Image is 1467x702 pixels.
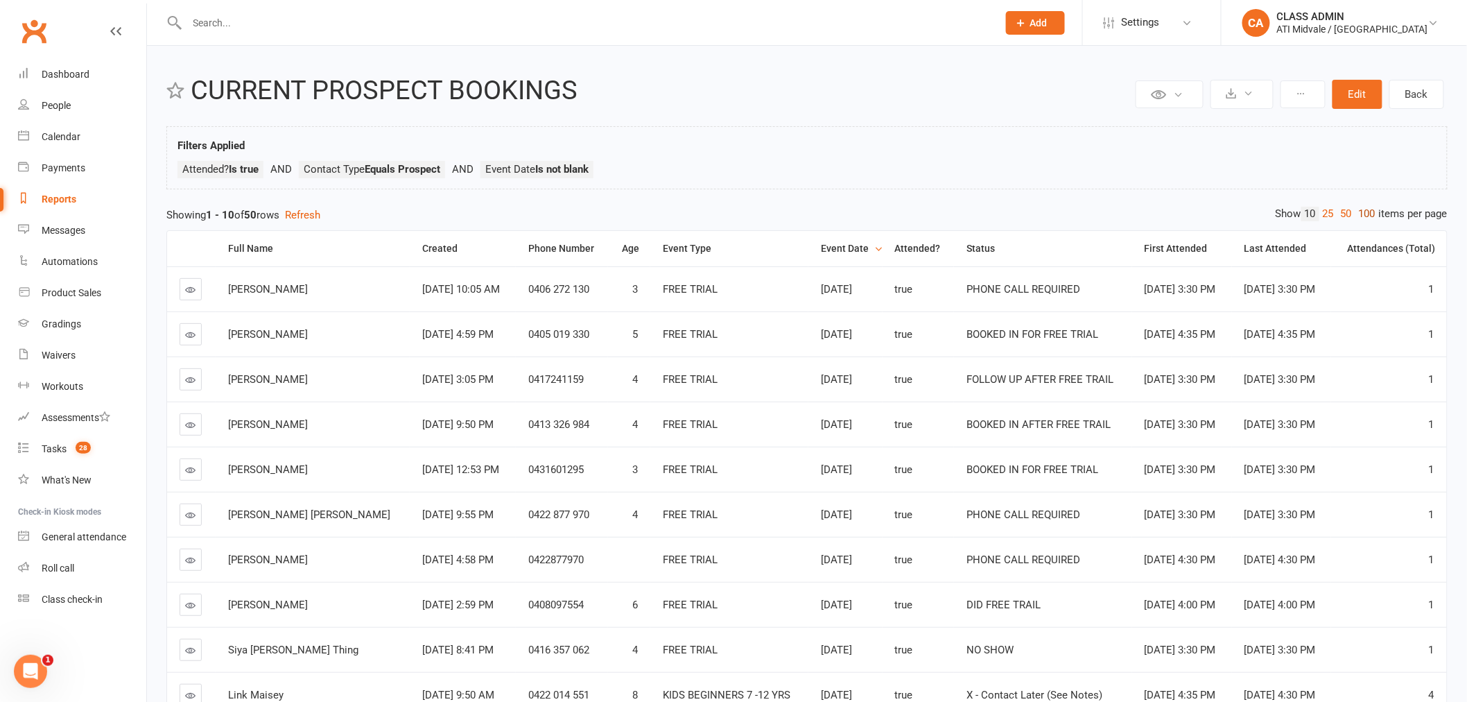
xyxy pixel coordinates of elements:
[42,256,98,267] div: Automations
[422,644,494,656] span: [DATE] 8:41 PM
[1429,373,1434,386] span: 1
[42,531,126,542] div: General attendance
[228,418,308,431] span: [PERSON_NAME]
[1244,328,1316,341] span: [DATE] 4:35 PM
[895,418,913,431] span: true
[895,508,913,521] span: true
[18,465,146,496] a: What's New
[663,508,718,521] span: FREE TRIAL
[365,163,440,175] strong: Equals Prospect
[821,283,852,296] span: [DATE]
[966,689,1102,701] span: X - Contact Later (See Notes)
[228,243,398,254] div: Full Name
[42,194,76,205] div: Reports
[422,599,494,611] span: [DATE] 2:59 PM
[632,328,638,341] span: 5
[821,689,852,701] span: [DATE]
[528,508,589,521] span: 0422 877 970
[1276,207,1448,221] div: Show items per page
[966,328,1098,341] span: BOOKED IN FOR FREE TRIAL
[1389,80,1444,109] a: Back
[18,277,146,309] a: Product Sales
[1277,23,1428,35] div: ATI Midvale / [GEOGRAPHIC_DATA]
[1145,418,1216,431] span: [DATE] 3:30 PM
[966,554,1080,566] span: PHONE CALL REQUIRED
[182,163,259,175] span: Attended?
[42,318,81,329] div: Gradings
[1429,554,1434,566] span: 1
[1145,554,1216,566] span: [DATE] 4:30 PM
[1145,243,1221,254] div: First Attended
[42,655,53,666] span: 1
[620,243,639,254] div: Age
[1429,463,1434,476] span: 1
[895,644,913,656] span: true
[895,463,913,476] span: true
[42,350,76,361] div: Waivers
[228,373,308,386] span: [PERSON_NAME]
[966,418,1111,431] span: BOOKED IN AFTER FREE TRAIL
[422,373,494,386] span: [DATE] 3:05 PM
[966,243,1121,254] div: Status
[485,163,589,175] span: Event Date
[966,463,1098,476] span: BOOKED IN FOR FREE TRIAL
[206,209,234,221] strong: 1 - 10
[663,328,718,341] span: FREE TRIAL
[183,13,988,33] input: Search...
[18,371,146,402] a: Workouts
[244,209,257,221] strong: 50
[1244,508,1316,521] span: [DATE] 3:30 PM
[632,644,638,656] span: 4
[966,373,1113,386] span: FOLLOW UP AFTER FREE TRAIL
[228,508,390,521] span: [PERSON_NAME] [PERSON_NAME]
[663,689,790,701] span: KIDS BEGINNERS 7 -12 YRS
[191,76,1132,105] h2: CURRENT PROSPECT BOOKINGS
[821,508,852,521] span: [DATE]
[422,463,499,476] span: [DATE] 12:53 PM
[1333,80,1382,109] button: Edit
[42,100,71,111] div: People
[1244,554,1316,566] span: [DATE] 4:30 PM
[895,243,943,254] div: Attended?
[528,328,589,341] span: 0405 019 330
[528,599,584,611] span: 0408097554
[304,163,440,175] span: Contact Type
[663,418,718,431] span: FREE TRIAL
[285,207,320,223] button: Refresh
[1244,373,1316,386] span: [DATE] 3:30 PM
[663,243,797,254] div: Event Type
[1244,689,1316,701] span: [DATE] 4:30 PM
[18,59,146,90] a: Dashboard
[1145,283,1216,296] span: [DATE] 3:30 PM
[821,554,852,566] span: [DATE]
[18,340,146,371] a: Waivers
[1244,243,1321,254] div: Last Attended
[1122,7,1160,38] span: Settings
[663,373,718,386] span: FREE TRIAL
[821,599,852,611] span: [DATE]
[1244,283,1316,296] span: [DATE] 3:30 PM
[1429,328,1434,341] span: 1
[632,689,638,701] span: 8
[18,309,146,340] a: Gradings
[42,412,110,423] div: Assessments
[42,69,89,80] div: Dashboard
[1145,599,1216,611] span: [DATE] 4:00 PM
[1145,373,1216,386] span: [DATE] 3:30 PM
[228,689,284,701] span: Link Maisey
[663,554,718,566] span: FREE TRIAL
[166,207,1448,223] div: Showing of rows
[42,594,103,605] div: Class check-in
[18,184,146,215] a: Reports
[422,689,494,701] span: [DATE] 9:50 AM
[1429,508,1434,521] span: 1
[632,418,638,431] span: 4
[528,463,584,476] span: 0431601295
[18,434,146,465] a: Tasks 28
[1429,283,1434,296] span: 1
[18,90,146,121] a: People
[632,283,638,296] span: 3
[821,644,852,656] span: [DATE]
[1145,508,1216,521] span: [DATE] 3:30 PM
[1429,599,1434,611] span: 1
